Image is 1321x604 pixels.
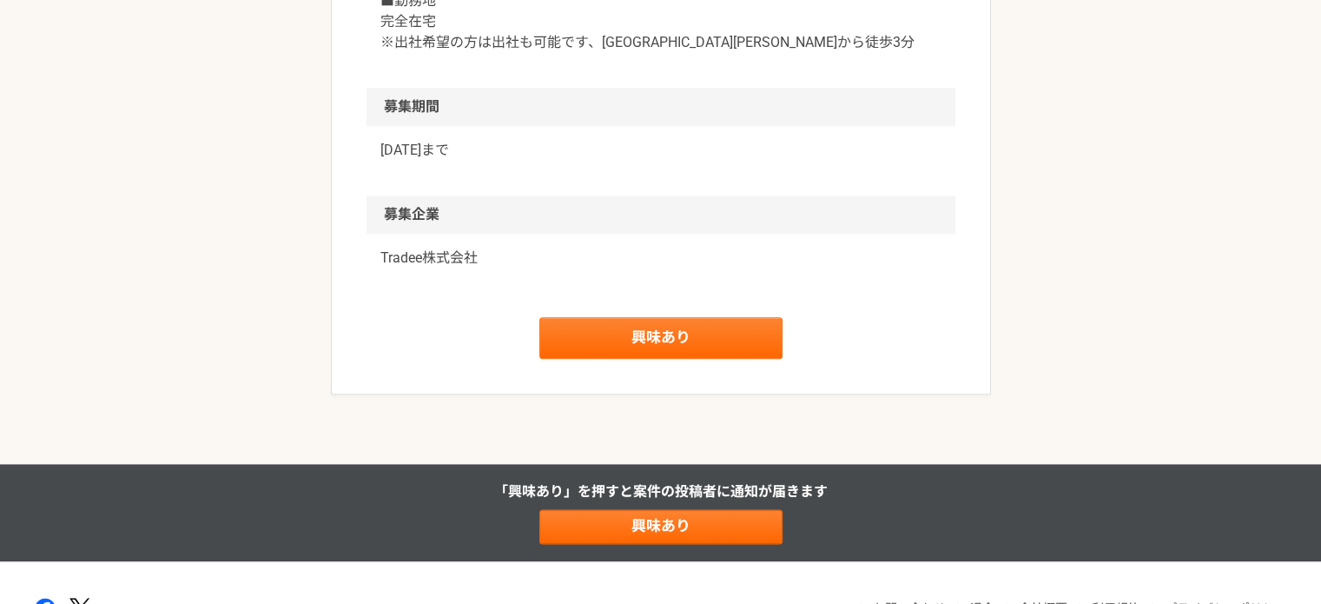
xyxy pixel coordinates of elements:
a: Tradee株式会社 [380,248,941,269]
h2: 募集期間 [367,88,955,126]
p: [DATE]まで [380,140,941,161]
a: 興味あり [539,509,783,544]
p: 「興味あり」を押すと 案件の投稿者に通知が届きます [494,481,828,502]
h2: 募集企業 [367,196,955,234]
a: 興味あり [539,317,783,359]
